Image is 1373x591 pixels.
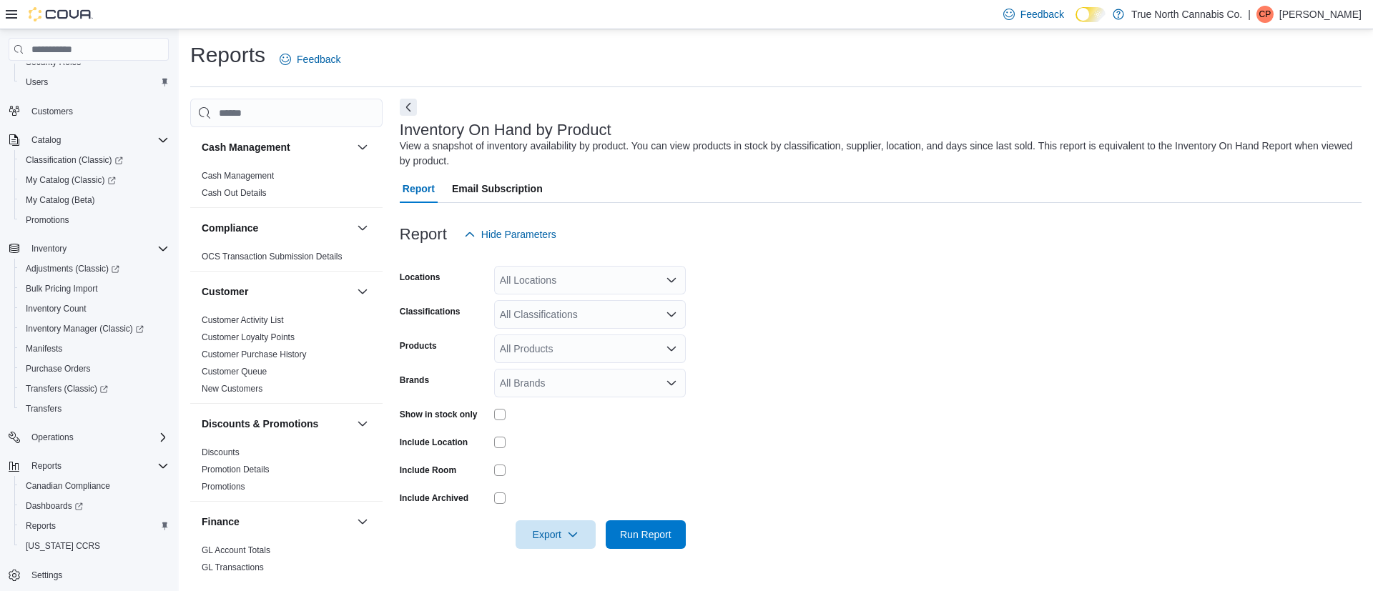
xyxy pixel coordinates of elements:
span: Promotions [20,212,169,229]
a: Promotion Details [202,465,270,475]
span: Promotions [26,214,69,226]
span: Users [20,74,169,91]
div: View a snapshot of inventory availability by product. You can view products in stock by classific... [400,139,1354,169]
label: Show in stock only [400,409,478,420]
button: Open list of options [666,309,677,320]
span: New Customers [202,383,262,394]
span: Promotion Details [202,464,270,475]
button: My Catalog (Beta) [14,190,174,210]
a: Inventory Manager (Classic) [20,320,149,337]
a: Adjustments (Classic) [14,259,174,279]
a: GL Transactions [202,562,264,572]
button: Bulk Pricing Import [14,279,174,299]
button: Operations [3,427,174,447]
span: Users [26,76,48,88]
span: Dashboards [26,500,83,512]
span: My Catalog (Classic) [20,172,169,189]
input: Dark Mode [1076,7,1106,22]
button: Settings [3,565,174,585]
span: Catalog [31,134,61,146]
button: Catalog [26,131,67,149]
span: Run Report [620,527,671,542]
button: Canadian Compliance [14,476,174,496]
button: Catalog [3,130,174,150]
span: Cash Out Details [202,187,267,199]
label: Classifications [400,306,461,317]
span: GL Account Totals [202,545,270,556]
button: Hide Parameters [458,220,562,249]
label: Brands [400,374,429,386]
a: Inventory Manager (Classic) [14,319,174,339]
span: Classification (Classic) [26,154,123,166]
div: Charmella Penchuk [1256,6,1274,23]
a: Canadian Compliance [20,477,116,495]
button: [US_STATE] CCRS [14,536,174,556]
label: Locations [400,272,441,283]
button: Manifests [14,339,174,359]
span: Washington CCRS [20,537,169,555]
button: Customer [202,284,351,299]
div: Finance [190,542,383,582]
a: Transfers (Classic) [20,380,114,397]
div: Compliance [190,248,383,271]
h3: Discounts & Promotions [202,417,318,431]
a: Customer Activity List [202,315,284,325]
span: Purchase Orders [20,360,169,377]
div: Customer [190,312,383,403]
div: Cash Management [190,167,383,207]
span: Transfers [26,403,61,414]
a: Customer Queue [202,367,267,377]
img: Cova [29,7,93,21]
button: Discounts & Promotions [202,417,351,431]
a: My Catalog (Classic) [20,172,122,189]
a: Reports [20,517,61,535]
a: Classification (Classic) [14,150,174,170]
a: Transfers (Classic) [14,379,174,399]
span: Email Subscription [452,174,543,203]
button: Open list of options [666,377,677,389]
a: Customer Purchase History [202,349,307,359]
span: Dashboards [20,497,169,515]
button: Customer [354,283,371,300]
a: Customers [26,103,79,120]
h3: Customer [202,284,248,299]
a: Adjustments (Classic) [20,260,125,277]
span: Adjustments (Classic) [26,263,119,274]
span: Hide Parameters [481,227,556,242]
span: Customers [26,102,169,120]
span: My Catalog (Beta) [26,194,95,206]
span: Reports [20,517,169,535]
label: Include Location [400,437,468,448]
a: Dashboards [20,497,89,515]
span: Customers [31,106,73,117]
span: Discounts [202,447,240,458]
span: My Catalog (Classic) [26,174,116,186]
a: Cash Out Details [202,188,267,198]
span: Catalog [26,131,169,149]
h3: Inventory On Hand by Product [400,121,611,139]
span: Export [524,520,587,549]
span: Inventory Count [26,303,87,314]
span: Transfers (Classic) [26,383,108,394]
span: Inventory Manager (Classic) [26,323,144,334]
a: Transfers [20,400,67,417]
span: Cash Management [202,170,274,182]
span: Classification (Classic) [20,152,169,169]
span: Operations [26,429,169,446]
a: Manifests [20,340,68,357]
a: Bulk Pricing Import [20,280,104,297]
a: New Customers [202,384,262,394]
h3: Cash Management [202,140,290,154]
button: Transfers [14,399,174,419]
button: Users [14,72,174,92]
a: OCS Transaction Submission Details [202,252,343,262]
span: Settings [26,566,169,584]
a: Feedback [274,45,346,74]
a: Customer Loyalty Points [202,332,295,342]
a: GL Account Totals [202,545,270,555]
h3: Finance [202,515,240,529]
span: My Catalog (Beta) [20,192,169,209]
a: Users [20,74,54,91]
span: Transfers [20,400,169,417]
